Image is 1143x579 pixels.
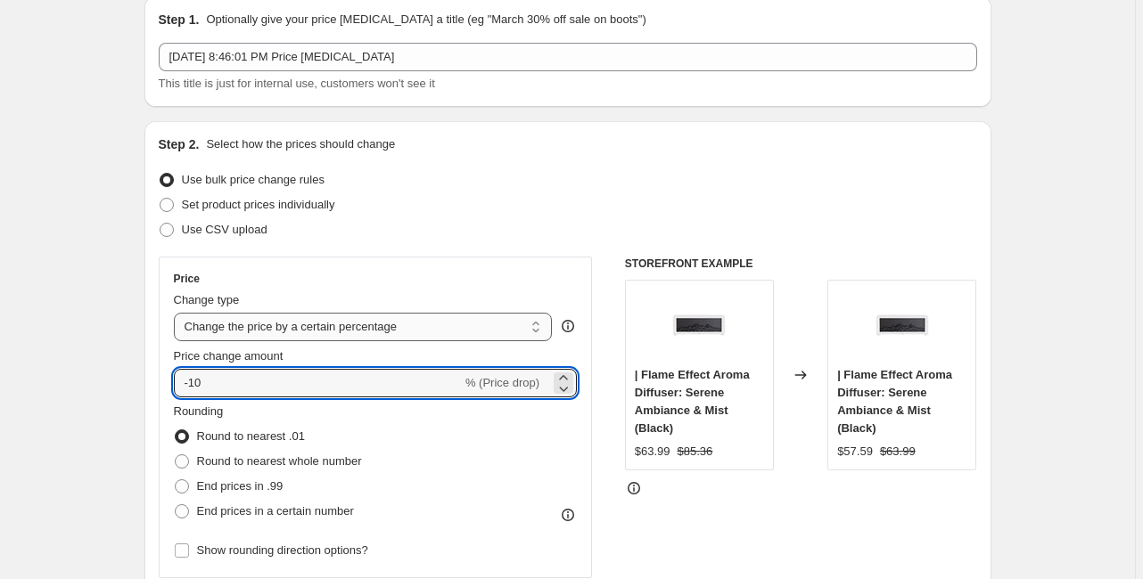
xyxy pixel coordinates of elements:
span: Use CSV upload [182,223,267,236]
span: Round to nearest .01 [197,429,305,443]
input: -15 [174,369,462,397]
div: help [559,317,577,335]
img: 5RrZtWBOK3V4lT8R_80x.webp [663,289,735,361]
div: $63.99 [635,443,670,461]
span: This title is just for internal use, customers won't see it [159,77,435,90]
strike: $63.99 [880,443,916,461]
h2: Step 1. [159,11,200,29]
p: Select how the prices should change [206,135,395,153]
span: Set product prices individually [182,198,335,211]
span: % (Price drop) [465,376,539,389]
strike: $85.36 [678,443,713,461]
span: Show rounding direction options? [197,543,368,557]
img: 5RrZtWBOK3V4lT8R_80x.webp [867,289,938,361]
span: Rounding [174,404,224,418]
h2: Step 2. [159,135,200,153]
span: Use bulk price change rules [182,173,325,186]
span: Change type [174,293,240,306]
input: 30% off holiday sale [159,43,977,71]
span: Round to nearest whole number [197,454,362,468]
span: End prices in a certain number [197,504,354,518]
h6: STOREFRONT EXAMPLE [625,257,977,271]
div: $57.59 [837,443,873,461]
span: | Flame Effect Aroma Diffuser: Serene Ambiance & Mist (Black) [635,368,750,435]
p: Optionally give your price [MEDICAL_DATA] a title (eg "March 30% off sale on boots") [206,11,646,29]
span: | Flame Effect Aroma Diffuser: Serene Ambiance & Mist (Black) [837,368,952,435]
h3: Price [174,272,200,286]
span: End prices in .99 [197,479,284,493]
span: Price change amount [174,349,284,363]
